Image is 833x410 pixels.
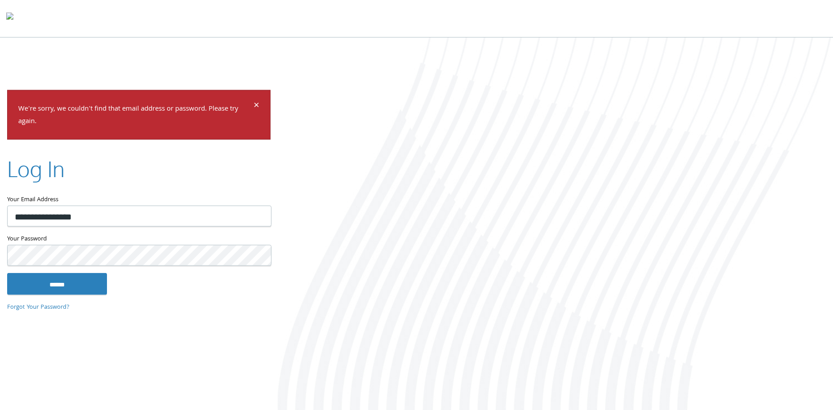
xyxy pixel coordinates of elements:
[6,9,13,27] img: todyl-logo-dark.svg
[18,103,252,128] p: We're sorry, we couldn't find that email address or password. Please try again.
[7,154,65,184] h2: Log In
[254,101,259,112] button: Dismiss alert
[7,234,271,245] label: Your Password
[254,97,259,115] span: ×
[7,302,70,312] a: Forgot Your Password?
